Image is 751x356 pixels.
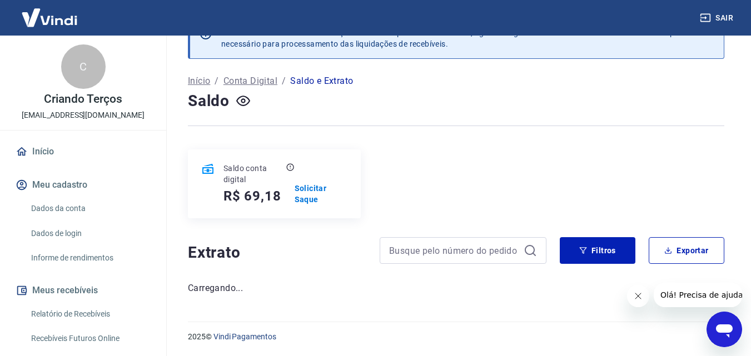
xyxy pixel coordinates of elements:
iframe: Mensagem da empresa [654,283,742,307]
p: / [282,74,286,88]
h4: Saldo [188,90,230,112]
a: Solicitar Saque [295,183,347,205]
a: Início [188,74,210,88]
p: 2025 © [188,331,724,343]
a: Vindi Pagamentos [213,332,276,341]
button: Exportar [649,237,724,264]
a: Informe de rendimentos [27,247,153,269]
p: Se o saldo aumentar sem um lançamento correspondente no extrato, aguarde algumas horas. Isso acon... [221,27,679,49]
button: Sair [698,8,738,28]
p: [EMAIL_ADDRESS][DOMAIN_NAME] [22,109,145,121]
a: Início [13,139,153,164]
p: / [215,74,218,88]
button: Filtros [560,237,635,264]
h5: R$ 69,18 [223,187,281,205]
p: Saldo conta digital [223,163,284,185]
a: Dados de login [27,222,153,245]
iframe: Fechar mensagem [627,285,649,307]
span: Olá! Precisa de ajuda? [7,8,93,17]
a: Recebíveis Futuros Online [27,327,153,350]
p: Carregando... [188,282,724,295]
h4: Extrato [188,242,366,264]
a: Conta Digital [223,74,277,88]
img: Vindi [13,1,86,34]
p: Criando Terços [44,93,122,105]
a: Relatório de Recebíveis [27,303,153,325]
div: C [61,44,106,89]
iframe: Botão para abrir a janela de mensagens [707,312,742,347]
p: Saldo e Extrato [290,74,353,88]
button: Meus recebíveis [13,278,153,303]
button: Meu cadastro [13,173,153,197]
input: Busque pelo número do pedido [389,242,519,259]
a: Dados da conta [27,197,153,220]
